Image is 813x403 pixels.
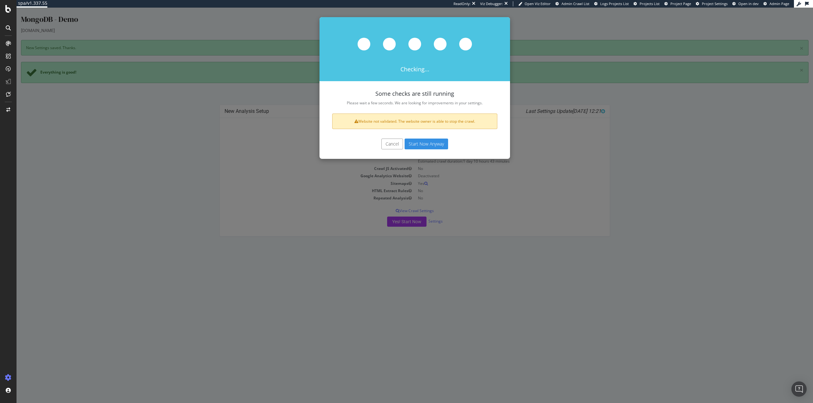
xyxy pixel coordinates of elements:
div: ReadOnly: [454,1,471,6]
a: Project Settings [696,1,728,6]
div: Open Intercom Messenger [791,381,807,397]
a: Open in dev [732,1,759,6]
a: Projects List [634,1,660,6]
a: Project Page [664,1,691,6]
span: Admin Page [769,1,789,6]
a: Open Viz Editor [518,1,551,6]
span: Admin Crawl List [561,1,589,6]
div: Checking... [303,10,494,74]
span: Open Viz Editor [525,1,551,6]
span: Project Settings [702,1,728,6]
a: Admin Crawl List [555,1,589,6]
button: Start Now Anyway [388,131,432,142]
div: Viz Debugger: [480,1,503,6]
a: Logs Projects List [594,1,629,6]
h4: Some checks are still running [316,83,481,89]
span: Logs Projects List [600,1,629,6]
span: Open in dev [738,1,759,6]
span: Project Page [670,1,691,6]
a: Admin Page [763,1,789,6]
p: Please wait a few seconds. We are looking for improvements in your settings. [316,93,481,98]
span: Projects List [640,1,660,6]
div: Website not validated. The website owner is able to stop the crawl. [316,106,481,121]
button: Cancel [365,131,386,142]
